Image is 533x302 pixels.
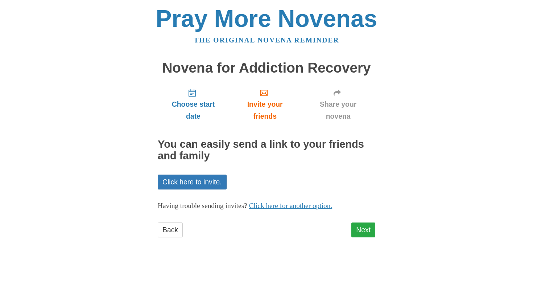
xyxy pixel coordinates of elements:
[158,202,247,209] span: Having trouble sending invites?
[158,139,375,162] h2: You can easily send a link to your friends and family
[301,83,375,126] a: Share your novena
[158,223,183,237] a: Back
[158,175,227,189] a: Click here to invite.
[156,5,377,32] a: Pray More Novenas
[236,98,294,122] span: Invite your friends
[194,36,339,44] a: The original novena reminder
[165,98,222,122] span: Choose start date
[308,98,368,122] span: Share your novena
[158,83,229,126] a: Choose start date
[158,60,375,76] h1: Novena for Addiction Recovery
[249,202,332,209] a: Click here for another option.
[351,223,375,237] a: Next
[229,83,301,126] a: Invite your friends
